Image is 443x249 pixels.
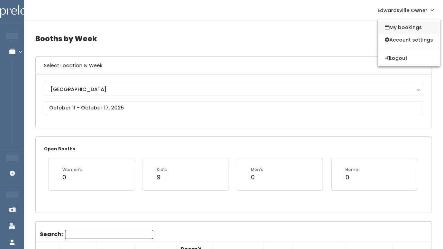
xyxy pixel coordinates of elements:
[44,101,423,114] input: October 11 - October 17, 2025
[345,167,358,173] div: Home
[371,3,440,18] a: Edwardsville Owner
[62,167,83,173] div: Women's
[378,21,440,34] a: My bookings
[44,83,423,96] button: [GEOGRAPHIC_DATA]
[65,230,153,239] input: Search:
[157,167,167,173] div: Kid's
[251,173,263,182] div: 0
[40,230,153,239] label: Search:
[44,146,75,152] small: Open Booths
[378,7,427,14] span: Edwardsville Owner
[378,34,440,46] a: Account settings
[35,29,432,48] h4: Booths by Week
[251,167,263,173] div: Men's
[36,57,432,74] h6: Select Location & Week
[62,173,83,182] div: 0
[157,173,167,182] div: 9
[345,173,358,182] div: 0
[378,52,440,64] button: Logout
[51,86,417,93] div: [GEOGRAPHIC_DATA]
